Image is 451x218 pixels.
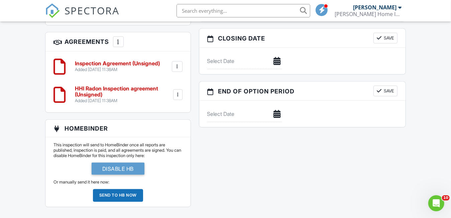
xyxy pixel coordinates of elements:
[428,195,444,211] iframe: Intercom live chat
[373,33,398,44] button: Save
[65,3,119,17] span: SPECTORA
[45,120,191,137] h3: HomeBinder
[75,86,172,97] h6: HHI Radon Inspection agreement (Unsigned)
[373,86,398,96] button: Save
[177,4,310,17] input: Search everything...
[53,142,183,158] p: This inspection will send to HomeBinder once all reports are published, inspection is paid, and a...
[92,163,144,175] div: Disable HB
[75,61,160,72] a: Inspection Agreement (Unsigned) Added [DATE] 11:38AM
[75,98,172,103] div: Added [DATE] 11:38AM
[442,195,450,201] span: 10
[335,11,402,17] div: Hartman Home Inspections
[92,163,144,180] a: Disable HB
[207,106,282,122] input: Select Date
[53,180,183,185] p: Or manually send it here now:
[45,9,119,23] a: SPECTORA
[75,61,160,67] h6: Inspection Agreement (Unsigned)
[207,53,282,69] input: Select Date
[93,189,143,202] div: Send to HB now
[45,32,191,52] h3: Agreements
[218,87,295,96] span: End of Option Period
[353,4,397,11] div: [PERSON_NAME]
[218,34,265,43] span: Closing date
[45,3,60,18] img: The Best Home Inspection Software - Spectora
[75,67,160,72] div: Added [DATE] 11:38AM
[75,86,172,103] a: HHI Radon Inspection agreement (Unsigned) Added [DATE] 11:38AM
